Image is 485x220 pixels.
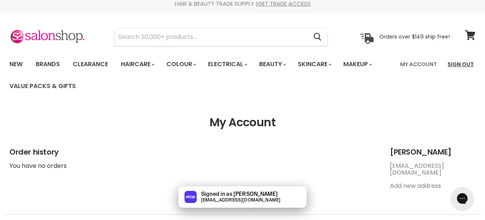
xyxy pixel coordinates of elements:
[161,56,201,72] a: Colour
[443,56,478,72] a: Sign Out
[253,56,291,72] a: Beauty
[338,56,377,72] a: Makeup
[114,28,307,46] input: Search
[379,33,450,40] p: Orders over $149 ship free!
[115,56,159,72] a: Haircare
[292,56,336,72] a: Skincare
[202,56,252,72] a: Electrical
[396,56,441,72] a: My Account
[4,78,81,94] a: Value Packs & Gifts
[30,56,66,72] a: Brands
[4,56,28,72] a: New
[4,53,396,97] ul: Main menu
[114,28,328,46] form: Product
[447,184,477,212] iframe: Gorgias live chat messenger
[67,56,114,72] a: Clearance
[307,28,327,46] button: Search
